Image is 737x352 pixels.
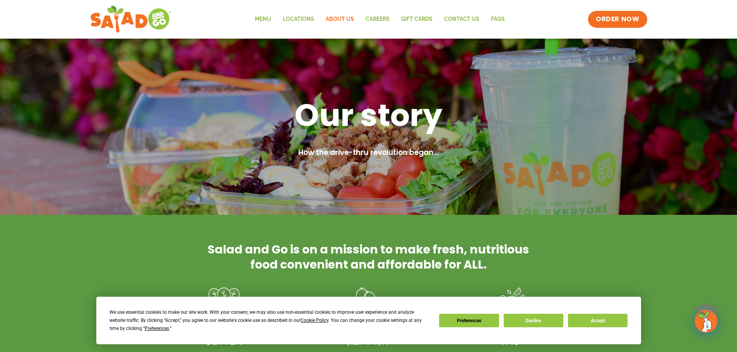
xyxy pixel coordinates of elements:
[90,4,172,35] img: new-SAG-logo-768×292
[277,10,320,28] a: Locations
[596,15,639,24] span: ORDER NOW
[438,10,485,28] a: Contact Us
[164,328,285,350] h4: Better
[301,318,328,323] span: Cookie Policy
[395,10,438,28] a: GIFT CARDS
[168,147,570,158] h2: How the drive-thru revolution began...
[249,10,277,28] a: Menu
[360,10,395,28] a: Careers
[145,326,169,331] span: Preferences
[308,328,429,350] h4: Healthy
[168,95,570,135] h1: Our story
[485,10,511,28] a: FAQs
[96,297,641,344] div: Cookie Consent Prompt
[568,314,628,327] button: Accept
[206,242,531,272] h2: Salad and Go is on a mission to make fresh, nutritious food convenient and affordable for ALL.
[452,328,573,350] h4: FAST
[504,314,563,327] button: Decline
[249,10,511,28] nav: Menu
[109,308,430,333] div: We use essential cookies to make our site work. With your consent, we may also use non-essential ...
[439,314,499,327] button: Preferences
[588,11,647,28] a: ORDER NOW
[320,10,360,28] a: About Us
